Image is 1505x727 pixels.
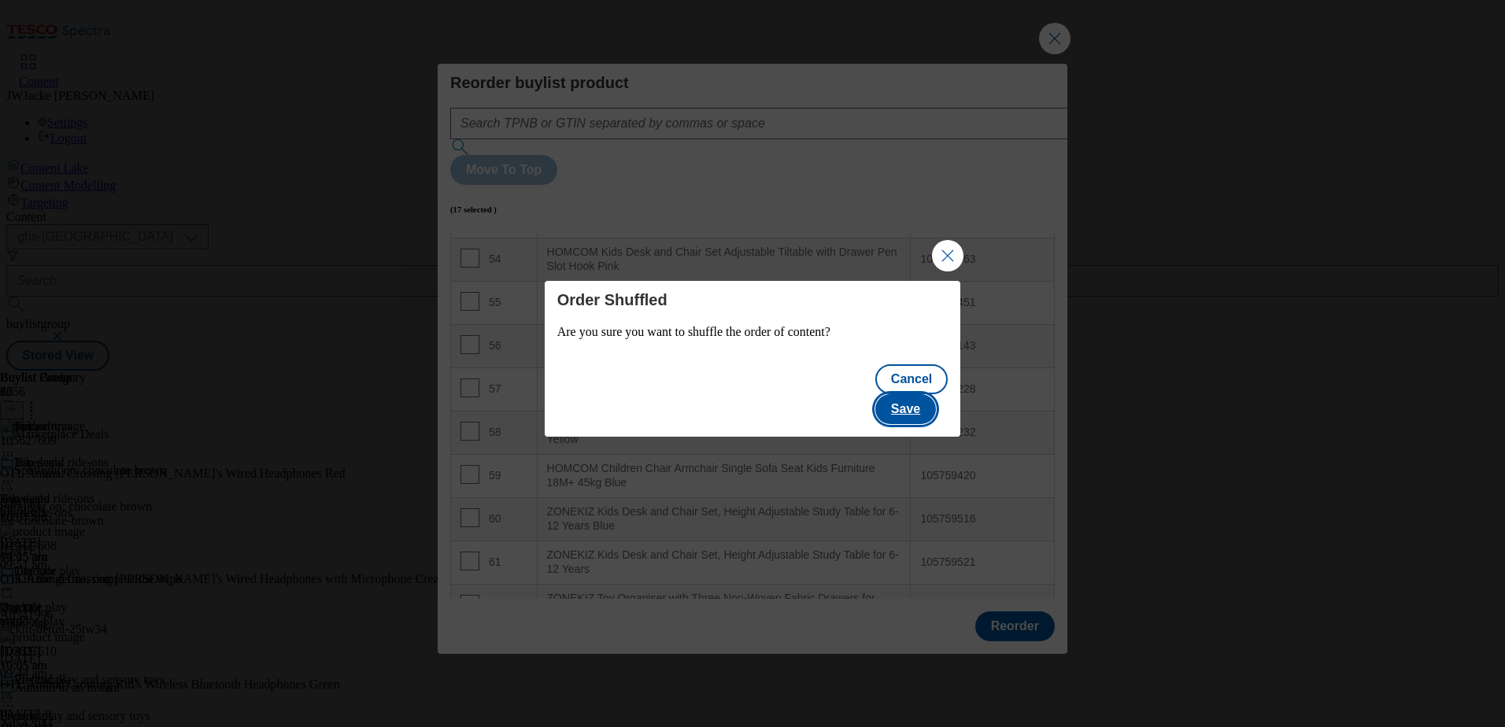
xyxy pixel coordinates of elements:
[875,394,936,424] button: Save
[932,240,963,271] button: Close Modal
[875,364,948,394] button: Cancel
[545,281,961,437] div: Modal
[557,325,948,339] p: Are you sure you want to shuffle the order of content?
[557,290,948,309] h4: Order Shuffled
